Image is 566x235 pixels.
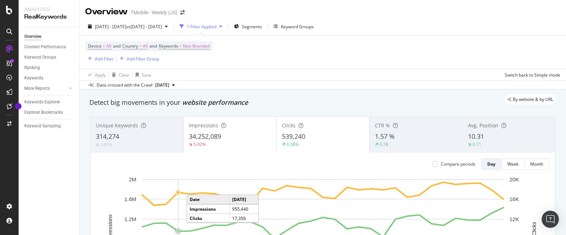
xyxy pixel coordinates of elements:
span: = [179,43,182,49]
span: Device [88,43,102,49]
a: Explorer Bookmarks [24,109,74,116]
div: Week [507,161,518,167]
div: Explorer Bookmarks [24,109,63,116]
div: 6.38% [287,141,299,147]
div: Keyword Groups [281,24,314,30]
button: Add Filter [85,54,114,63]
div: Month [530,161,543,167]
span: = [139,43,142,49]
span: All [106,41,111,51]
button: 1 Filter Applied [177,21,225,32]
div: Compare periods [441,161,475,167]
div: 0.71 [473,141,481,147]
span: Keywords [159,43,178,49]
span: = [103,43,105,49]
div: Data crossed with the Crawl [97,82,152,88]
div: Ranking [24,64,40,72]
div: Apply [95,72,106,78]
button: Switch back to Simple mode [502,69,560,80]
button: [DATE] [152,81,178,89]
div: Switch back to Simple mode [505,72,560,78]
div: RealKeywords [24,13,73,21]
span: vs [DATE] - [DATE] [126,24,162,30]
span: Impressions [189,122,218,129]
span: By website & by URL [513,97,553,102]
div: Add Filter Group [127,56,159,62]
a: Keyword Sampling [24,122,74,130]
span: All [143,41,148,51]
button: [DATE] - [DATE]vs[DATE] - [DATE] [85,21,171,32]
a: Content Performance [24,43,74,51]
span: 314,274 [96,132,119,141]
span: [DATE] - [DATE] [95,24,126,30]
span: Unique Keywords [96,122,138,129]
div: 5.92% [194,141,206,147]
button: Month [524,158,549,170]
div: Content Performance [24,43,66,51]
div: More Reports [24,85,50,92]
div: Keyword Groups [24,54,56,61]
button: Keyword Groups [271,21,317,32]
span: and [113,43,121,49]
text: 1.2M [125,216,136,222]
a: Overview [24,33,74,40]
a: Keyword Groups [24,54,74,61]
div: 1 Filter Applied [187,24,216,30]
div: Open Intercom Messenger [542,211,559,228]
button: Save [133,69,151,80]
div: legacy label [504,94,556,104]
div: Add Filter [95,56,114,62]
text: 1.6M [125,196,136,202]
div: 0.18 [380,141,388,147]
button: Day [481,158,502,170]
button: Clear [109,69,130,80]
div: Overview [85,6,128,18]
div: Keywords Explorer [24,98,60,106]
span: 539,240 [282,132,305,141]
span: 10.31 [468,132,484,141]
span: and [150,43,157,49]
span: CTR % [375,122,390,129]
span: 34,252,089 [189,132,221,141]
img: Equal [96,144,99,146]
div: Keywords [24,74,43,82]
span: Clicks [282,122,296,129]
span: Country [122,43,138,49]
button: Week [502,158,524,170]
div: Tooltip anchor [15,103,21,109]
button: Segments [231,21,265,32]
div: Overview [24,33,42,40]
a: Keywords [24,74,74,82]
text: 12K [509,216,519,222]
div: Save [142,72,151,78]
div: Keyword Sampling [24,122,61,130]
text: 2M [129,176,136,182]
a: Ranking [24,64,74,72]
div: Clear [119,72,130,78]
a: Keywords Explorer [24,98,74,106]
text: 16K [509,196,519,202]
div: Day [487,161,496,167]
div: 3.05% [100,142,112,148]
button: Add Filter Group [117,54,159,63]
span: 2025 Aug. 29th [155,82,169,88]
div: TMobile - Weekly (JS) [131,9,177,16]
span: Segments [242,24,262,30]
div: Analytics [24,6,73,13]
span: Avg. Position [468,122,498,129]
button: Apply [85,69,106,80]
span: 1.57 % [375,132,395,141]
text: 20K [509,176,519,182]
span: Non-Branded [183,41,210,51]
a: More Reports [24,85,67,92]
div: arrow-right-arrow-left [180,10,185,15]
